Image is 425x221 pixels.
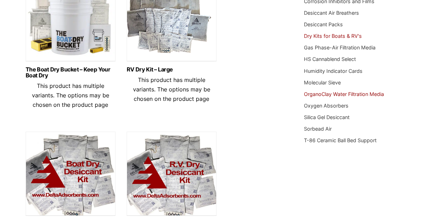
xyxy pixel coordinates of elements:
[304,10,359,16] a: Desiccant Air Breathers
[304,21,343,27] a: Desiccant Packs
[304,33,362,39] a: Dry Kits for Boats & RV's
[26,67,115,78] a: The Boat Dry Bucket – Keep Your Boat Dry
[304,103,348,109] a: Oxygen Absorbers
[304,80,341,85] a: Molecular Sieve
[304,68,363,74] a: Humidity Indicator Cards
[304,114,350,120] a: Silica Gel Desiccant
[304,126,332,132] a: Sorbead Air
[304,137,377,143] a: T-86 Ceramic Ball Bed Support
[304,44,376,50] a: Gas Phase-Air Filtration Media
[304,56,356,62] a: HS Cannablend Select
[304,91,384,97] a: OrganoClay Water Filtration Media
[127,67,217,72] a: RV Dry Kit – Large
[32,82,109,108] span: This product has multiple variants. The options may be chosen on the product page
[133,76,210,102] span: This product has multiple variants. The options may be chosen on the product page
